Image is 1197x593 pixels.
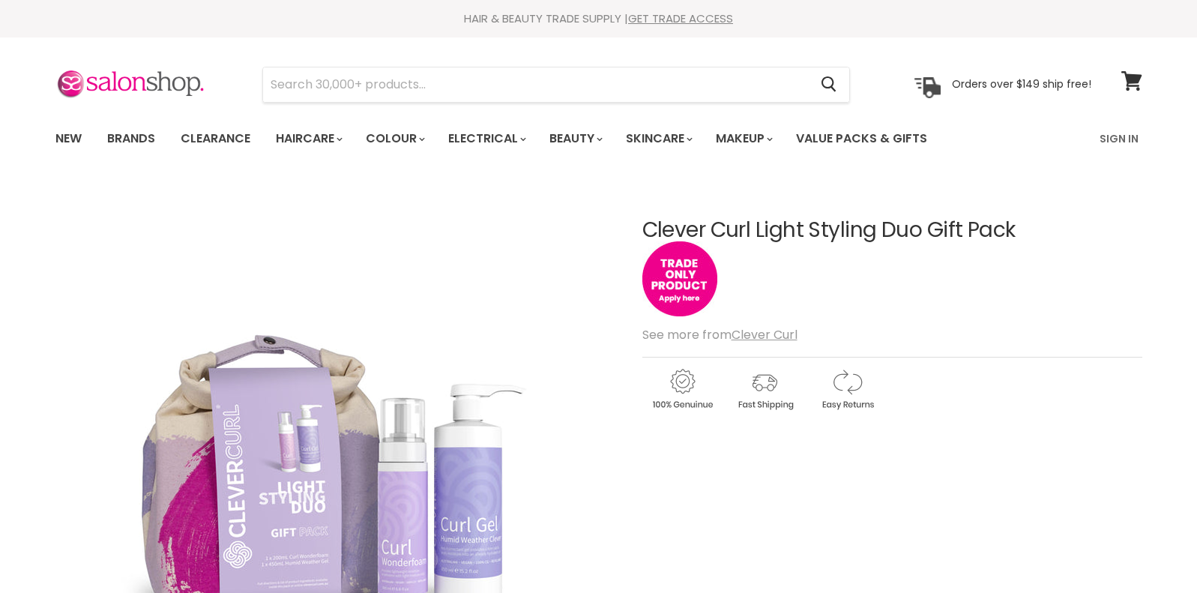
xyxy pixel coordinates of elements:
[642,219,1142,242] h1: Clever Curl Light Styling Duo Gift Pack
[44,123,93,154] a: New
[642,326,798,343] span: See more from
[538,123,612,154] a: Beauty
[615,123,702,154] a: Skincare
[265,123,352,154] a: Haircare
[952,77,1091,91] p: Orders over $149 ship free!
[96,123,166,154] a: Brands
[642,241,717,316] img: tradeonly_small.jpg
[437,123,535,154] a: Electrical
[809,67,849,102] button: Search
[169,123,262,154] a: Clearance
[263,67,809,102] input: Search
[628,10,733,26] a: GET TRADE ACCESS
[44,117,1015,160] ul: Main menu
[807,367,887,412] img: returns.gif
[705,123,782,154] a: Makeup
[37,11,1161,26] div: HAIR & BEAUTY TRADE SUPPLY |
[725,367,804,412] img: shipping.gif
[37,117,1161,160] nav: Main
[355,123,434,154] a: Colour
[732,326,798,343] a: Clever Curl
[262,67,850,103] form: Product
[785,123,938,154] a: Value Packs & Gifts
[1091,123,1148,154] a: Sign In
[642,367,722,412] img: genuine.gif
